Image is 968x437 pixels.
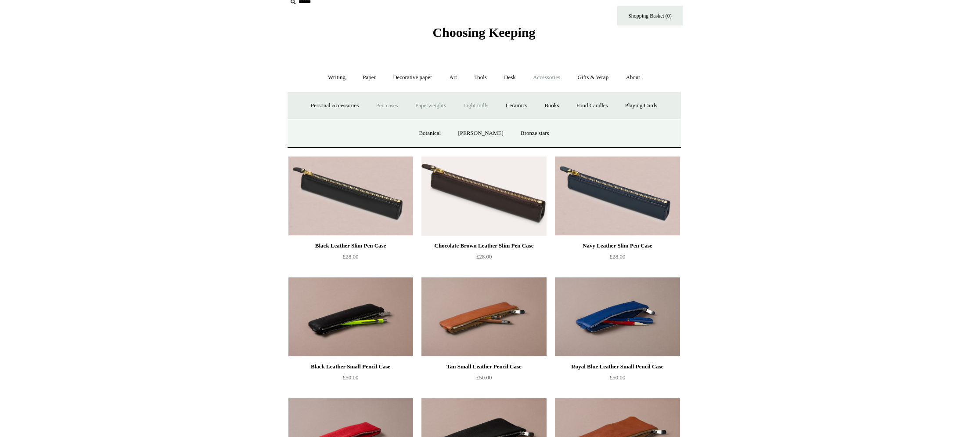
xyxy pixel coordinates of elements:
a: Chocolate Brown Leather Slim Pen Case Chocolate Brown Leather Slim Pen Case [421,157,546,236]
a: Shopping Basket (0) [617,6,683,25]
a: Light mills [455,94,496,117]
img: Tan Small Leather Pencil Case [421,277,546,357]
a: Tan Small Leather Pencil Case Tan Small Leather Pencil Case [421,277,546,357]
a: Royal Blue Leather Small Pencil Case Royal Blue Leather Small Pencil Case [555,277,680,357]
span: £28.00 [610,253,626,260]
a: [PERSON_NAME] [450,122,511,145]
a: Pen cases [368,94,406,117]
div: Royal Blue Leather Small Pencil Case [557,361,677,372]
div: Black Leather Slim Pen Case [291,240,411,251]
a: Writing [320,66,353,89]
div: Black Leather Small Pencil Case [291,361,411,372]
a: Chocolate Brown Leather Slim Pen Case £28.00 [421,240,546,277]
a: Books [536,94,567,117]
div: Tan Small Leather Pencil Case [424,361,544,372]
span: £50.00 [343,374,359,381]
a: Black Leather Slim Pen Case £28.00 [288,240,413,277]
a: Paper [355,66,384,89]
a: Navy Leather Slim Pen Case Navy Leather Slim Pen Case [555,157,680,236]
a: Desk [496,66,524,89]
a: Gifts & Wrap [569,66,616,89]
a: Bronze stars [513,122,557,145]
a: Personal Accessories [303,94,367,117]
img: Black Leather Slim Pen Case [288,157,413,236]
a: Art [442,66,465,89]
a: Paperweights [407,94,454,117]
a: Tan Small Leather Pencil Case £50.00 [421,361,546,397]
div: Navy Leather Slim Pen Case [557,240,677,251]
img: Chocolate Brown Leather Slim Pen Case [421,157,546,236]
img: Black Leather Small Pencil Case [288,277,413,357]
a: Black Leather Small Pencil Case £50.00 [288,361,413,397]
a: Botanical [411,122,449,145]
span: Choosing Keeping [432,25,535,40]
a: Choosing Keeping [432,32,535,38]
img: Navy Leather Slim Pen Case [555,157,680,236]
span: £50.00 [476,374,492,381]
a: Black Leather Slim Pen Case Black Leather Slim Pen Case [288,157,413,236]
span: £28.00 [343,253,359,260]
a: Tools [466,66,495,89]
a: Playing Cards [617,94,665,117]
div: Chocolate Brown Leather Slim Pen Case [424,240,544,251]
span: £28.00 [476,253,492,260]
a: Accessories [525,66,568,89]
a: Navy Leather Slim Pen Case £28.00 [555,240,680,277]
span: £50.00 [610,374,626,381]
a: Decorative paper [385,66,440,89]
a: Ceramics [498,94,535,117]
a: Royal Blue Leather Small Pencil Case £50.00 [555,361,680,397]
a: About [618,66,648,89]
a: Black Leather Small Pencil Case Black Leather Small Pencil Case [288,277,413,357]
img: Royal Blue Leather Small Pencil Case [555,277,680,357]
a: Food Candles [569,94,616,117]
